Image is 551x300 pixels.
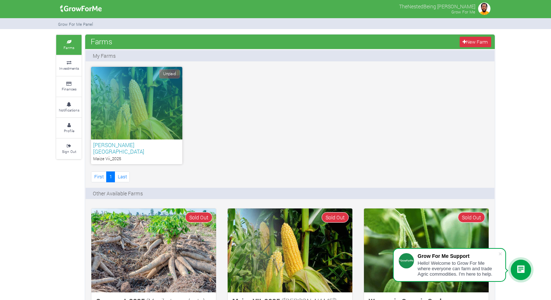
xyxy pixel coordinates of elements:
img: growforme image [364,208,489,292]
p: Other Available Farms [93,190,143,197]
small: Farms [63,45,74,50]
small: Notifications [59,108,79,113]
small: Grow For Me [451,9,475,15]
img: growforme image [91,208,216,292]
img: growforme image [58,1,104,16]
span: Farms [89,34,114,49]
a: Notifications [56,97,82,117]
img: growforme image [477,1,492,16]
div: Hello! Welcome to Grow For Me where everyone can farm and trade Agric commodities. I'm here to help. [418,260,498,277]
small: Investments [59,66,79,71]
a: Investments [56,56,82,76]
a: Farms [56,35,82,55]
a: First [91,171,107,182]
a: Finances [56,77,82,97]
a: 1 [106,171,115,182]
a: Sign Out [56,139,82,159]
small: Grow For Me Panel [58,21,93,27]
span: Sold Out [185,212,212,223]
nav: Page Navigation [91,171,130,182]
a: Unpaid [PERSON_NAME][GEOGRAPHIC_DATA] Maize Vii_2025 [91,67,182,164]
a: Last [115,171,130,182]
a: Profile [56,118,82,138]
p: Maize Vii_2025 [93,156,180,162]
img: growforme image [228,208,352,292]
small: Sign Out [62,149,76,154]
span: Unpaid [159,69,180,78]
a: New Farm [460,37,491,47]
small: Finances [62,86,76,92]
small: Profile [64,128,74,133]
span: Sold Out [322,212,349,223]
h6: [PERSON_NAME][GEOGRAPHIC_DATA] [93,142,180,155]
div: Grow For Me Support [418,253,498,259]
p: My Farms [93,52,116,60]
p: TheNestedBeing [PERSON_NAME] [399,1,475,10]
span: Sold Out [458,212,485,223]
